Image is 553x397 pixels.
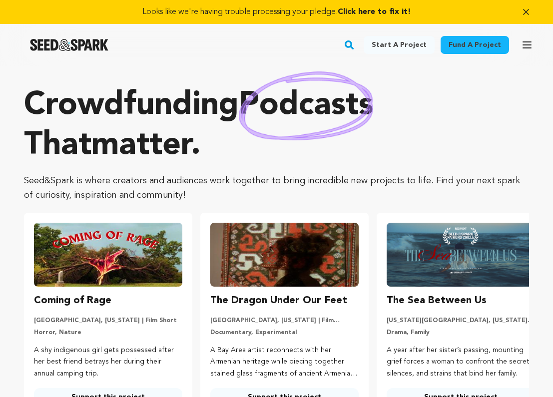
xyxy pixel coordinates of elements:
[24,86,529,166] p: Crowdfunding that .
[210,223,359,287] img: The Dragon Under Our Feet image
[387,345,535,380] p: A year after her sister’s passing, mounting grief forces a woman to confront the secrets, silence...
[24,174,529,203] p: Seed&Spark is where creators and audiences work together to bring incredible new projects to life...
[210,329,359,337] p: Documentary, Experimental
[34,293,111,309] h3: Coming of Rage
[12,6,541,18] a: Looks like we're having trouble processing your pledge.Click here to fix it!
[364,36,435,54] a: Start a project
[338,8,411,16] span: Click here to fix it!
[210,345,359,380] p: A Bay Area artist reconnects with her Armenian heritage while piecing together stained glass frag...
[387,293,487,309] h3: The Sea Between Us
[30,39,108,51] img: Seed&Spark Logo Dark Mode
[239,71,373,141] img: hand sketched image
[387,223,535,287] img: The Sea Between Us image
[441,36,509,54] a: Fund a project
[91,130,191,162] span: matter
[34,223,182,287] img: Coming of Rage image
[210,293,347,309] h3: The Dragon Under Our Feet
[387,317,535,325] p: [US_STATE][GEOGRAPHIC_DATA], [US_STATE] | Film Short
[210,317,359,325] p: [GEOGRAPHIC_DATA], [US_STATE] | Film Feature
[34,317,182,325] p: [GEOGRAPHIC_DATA], [US_STATE] | Film Short
[387,329,535,337] p: Drama, Family
[34,345,182,380] p: A shy indigenous girl gets possessed after her best friend betrays her during their annual campin...
[34,329,182,337] p: Horror, Nature
[30,39,108,51] a: Seed&Spark Homepage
